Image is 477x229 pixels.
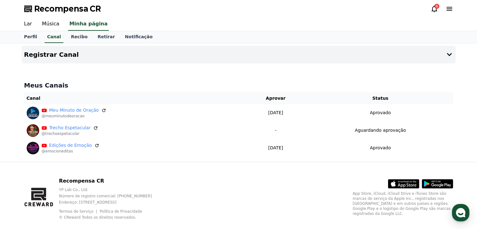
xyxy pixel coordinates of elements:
font: Recompensa CR [34,4,101,13]
font: Termos de Serviço [59,209,93,214]
font: Minha página [69,21,108,27]
font: Notificação [125,34,152,39]
a: Recibo [66,31,93,43]
a: Trecho Espetacular [49,125,91,131]
img: Meu Minuto de Oração [27,107,39,119]
font: Lar [24,21,32,27]
font: Aprovado [370,145,391,150]
font: Retirar [98,34,115,39]
font: [DATE] [268,110,283,115]
font: App Store, iCloud, iCloud Drive e iTunes Store são marcas de serviço da Apple Inc., registradas n... [353,191,451,216]
font: Trecho Espetacular [49,125,91,130]
font: Registrar Canal [24,51,79,58]
font: Perfil [24,34,37,39]
font: © CReward Todos os direitos reservados. [59,215,136,220]
a: Notificação [120,31,157,43]
font: @emocioneditas [42,149,73,153]
font: Música [42,21,59,27]
a: Retirar [93,31,120,43]
font: Edições de Emoção [49,143,92,148]
a: 4 [431,5,438,13]
button: Registrar Canal [22,46,456,63]
font: Recibo [71,34,87,39]
font: - [275,128,277,133]
font: Aprovado [370,110,391,115]
font: Meu Minuto de Oração [49,108,99,113]
a: Perfil [19,31,42,43]
font: Recompensa CR [59,178,104,184]
font: Meus Canais [24,82,68,89]
a: Minha página [68,18,109,31]
font: Canal [27,96,40,101]
a: Lar [19,18,37,31]
font: Canal [47,34,61,39]
font: @trechoespetacular [42,131,80,136]
img: Edições de Emoção [27,142,39,154]
font: YP Lab Co., Ltd. [59,188,88,192]
font: [DATE] [268,145,283,150]
a: Política de Privacidade [100,209,142,214]
a: Música [37,18,64,31]
a: Canal [45,31,63,43]
font: Aprovar [266,96,286,101]
font: @meuminutodeoracao [42,114,85,118]
img: Trecho Espetacular [27,124,39,137]
font: Endereço: [STREET_ADDRESS] [59,200,116,205]
font: Aguardando aprovação [355,128,406,133]
a: Meu Minuto de Oração [49,107,99,114]
font: Status [372,96,388,101]
a: Recompensa CR [24,4,101,14]
font: 4 [436,4,438,8]
font: Número de registro comercial: [PHONE_NUMBER] [59,194,152,198]
a: Edições de Emoção [49,142,92,149]
a: Termos de Serviço [59,209,98,214]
